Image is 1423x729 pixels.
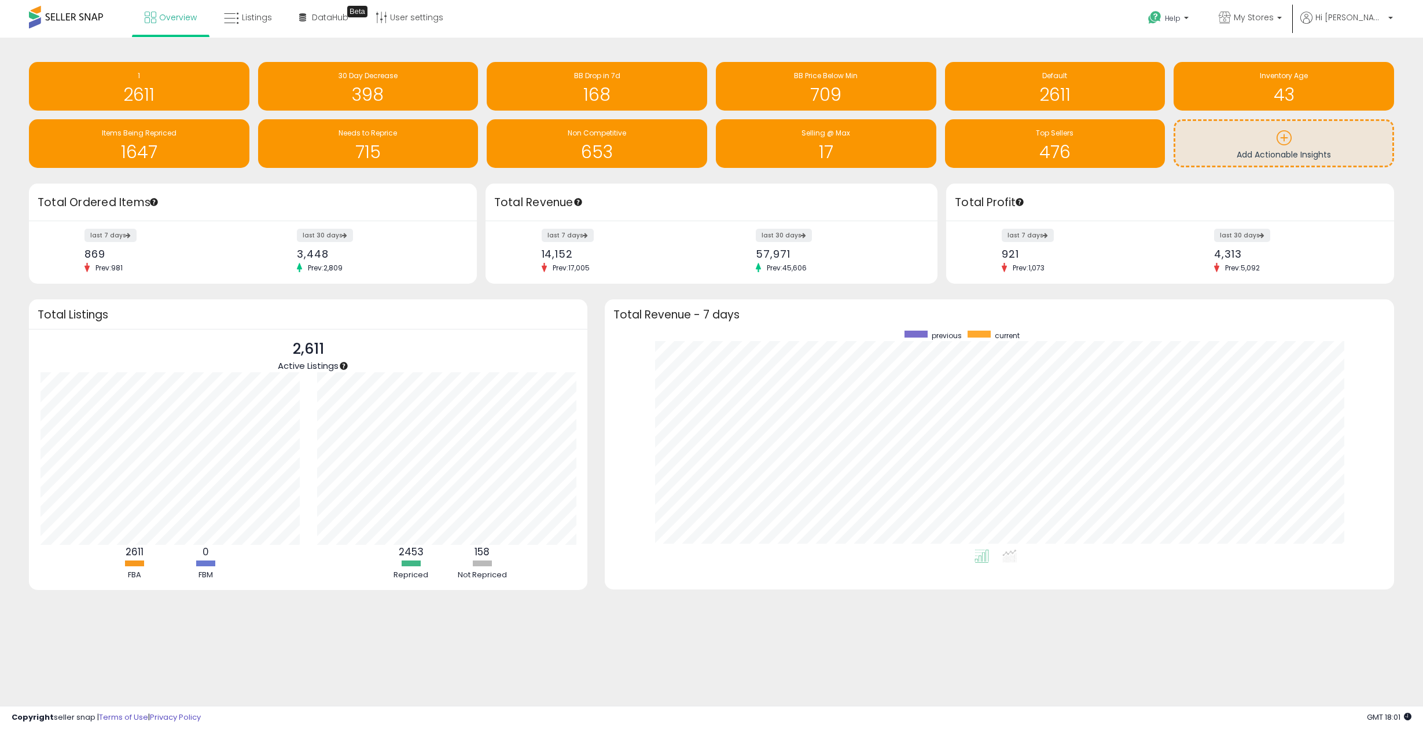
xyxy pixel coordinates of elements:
h3: Total Revenue [494,195,929,211]
span: BB Drop in 7d [574,71,620,80]
div: 4,313 [1214,248,1374,260]
a: Needs to Reprice 715 [258,119,479,168]
span: Inventory Age [1260,71,1308,80]
h1: 715 [264,142,473,162]
h1: 17 [722,142,931,162]
h1: 709 [722,85,931,104]
a: Add Actionable Insights [1175,121,1392,166]
div: 57,971 [756,248,917,260]
div: Tooltip anchor [347,6,367,17]
b: 2453 [399,545,424,559]
h1: 653 [492,142,701,162]
div: Tooltip anchor [149,197,159,207]
label: last 30 days [297,229,353,242]
div: 3,448 [297,248,457,260]
a: BB Price Below Min 709 [716,62,936,111]
div: 921 [1002,248,1161,260]
span: Prev: 2,809 [302,263,348,273]
label: last 7 days [1002,229,1054,242]
span: Prev: 1,073 [1007,263,1050,273]
a: Inventory Age 43 [1174,62,1394,111]
div: Not Repriced [447,570,517,581]
span: Prev: 981 [90,263,128,273]
span: Active Listings [278,360,339,372]
p: 2,611 [278,338,339,360]
span: DataHub [312,12,348,23]
b: 158 [475,545,490,559]
a: 30 Day Decrease 398 [258,62,479,111]
span: Prev: 5,092 [1219,263,1266,273]
span: Items Being Repriced [102,128,177,138]
div: Tooltip anchor [1014,197,1025,207]
span: Selling @ Max [801,128,850,138]
span: My Stores [1234,12,1274,23]
div: FBM [171,570,240,581]
span: Needs to Reprice [339,128,397,138]
span: BB Price Below Min [794,71,858,80]
h1: 168 [492,85,701,104]
b: 0 [203,545,209,559]
span: 1 [138,71,140,80]
span: Top Sellers [1036,128,1073,138]
h1: 43 [1179,85,1388,104]
div: 869 [84,248,244,260]
a: Items Being Repriced 1647 [29,119,249,168]
a: BB Drop in 7d 168 [487,62,707,111]
h3: Total Listings [38,310,579,319]
h3: Total Revenue - 7 days [613,310,1385,319]
label: last 30 days [1214,229,1270,242]
span: 30 Day Decrease [339,71,398,80]
label: last 7 days [542,229,594,242]
div: Repriced [376,570,446,581]
div: Tooltip anchor [339,361,349,371]
i: Get Help [1148,10,1162,25]
span: current [995,331,1020,340]
div: FBA [100,570,169,581]
label: last 30 days [756,229,812,242]
div: Tooltip anchor [573,197,583,207]
span: Prev: 45,606 [761,263,812,273]
h3: Total Profit [955,195,1385,211]
span: previous [932,331,962,340]
span: Listings [242,12,272,23]
h1: 398 [264,85,473,104]
span: Prev: 17,005 [547,263,595,273]
a: Default 2611 [945,62,1165,111]
span: Overview [159,12,197,23]
a: Selling @ Max 17 [716,119,936,168]
h1: 2611 [951,85,1160,104]
h1: 476 [951,142,1160,162]
a: 1 2611 [29,62,249,111]
h3: Total Ordered Items [38,195,468,211]
div: 14,152 [542,248,703,260]
label: last 7 days [84,229,137,242]
h1: 1647 [35,142,244,162]
a: Help [1139,2,1200,38]
span: Help [1165,13,1181,23]
h1: 2611 [35,85,244,104]
span: Add Actionable Insights [1237,149,1331,160]
span: Default [1042,71,1067,80]
a: Top Sellers 476 [945,119,1165,168]
b: 2611 [126,545,144,559]
span: Hi [PERSON_NAME] [1315,12,1385,23]
span: Non Competitive [568,128,626,138]
a: Hi [PERSON_NAME] [1300,12,1393,38]
a: Non Competitive 653 [487,119,707,168]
